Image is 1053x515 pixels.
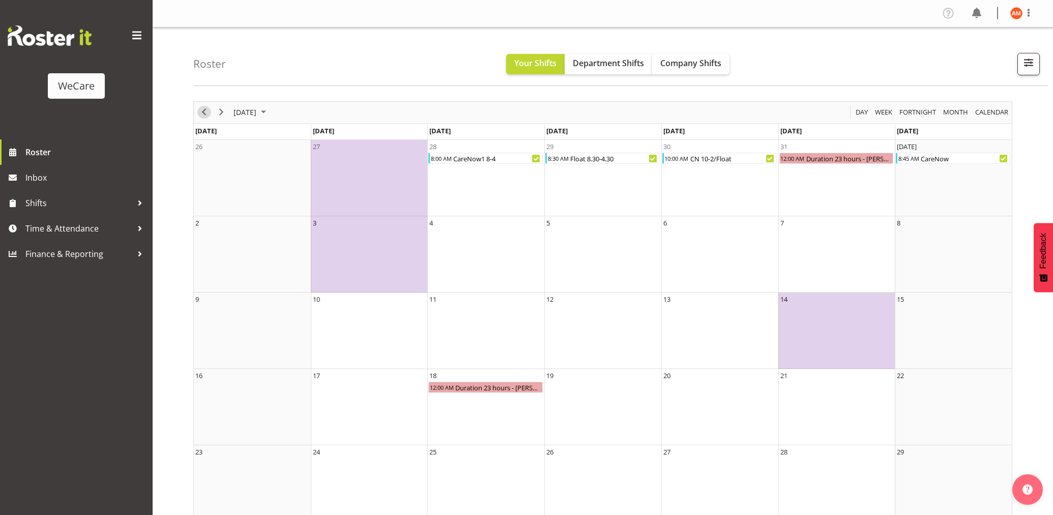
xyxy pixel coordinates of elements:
div: CareNow1 8-4 Begin From Tuesday, October 28, 2025 at 8:00:00 AM GMT+13:00 Ends At Tuesday, Octobe... [428,153,543,164]
div: Duration 23 hours - Ashley Mendoza Begin From Tuesday, November 18, 2025 at 12:00:00 AM GMT+13:00... [428,382,543,393]
td: Friday, November 14, 2025 [778,293,895,369]
div: 25 [429,447,436,457]
div: 10 [313,294,320,304]
div: 27 [313,141,320,152]
button: Feedback - Show survey [1034,223,1053,292]
span: Week [874,106,893,119]
span: Roster [25,145,148,160]
div: 5 [546,218,550,228]
span: Feedback [1039,233,1048,269]
td: Friday, November 21, 2025 [778,369,895,445]
div: 13 [663,294,670,304]
td: Tuesday, October 28, 2025 [427,140,544,216]
td: Sunday, November 9, 2025 [194,293,311,369]
div: 26 [546,447,553,457]
div: Duration 23 hours - [PERSON_NAME] [454,382,542,392]
td: Wednesday, November 19, 2025 [544,369,661,445]
span: calendar [974,106,1009,119]
span: Finance & Reporting [25,246,132,262]
div: 29 [897,447,904,457]
span: Inbox [25,170,148,185]
div: 28 [429,141,436,152]
div: 2 [195,218,199,228]
td: Sunday, November 2, 2025 [194,216,311,293]
td: Wednesday, November 12, 2025 [544,293,661,369]
div: 15 [897,294,904,304]
div: 18 [429,370,436,381]
h4: Roster [193,58,226,70]
div: 12:00 AM [429,382,454,392]
div: 7 [780,218,784,228]
div: 16 [195,370,202,381]
div: Duration 23 hours - [PERSON_NAME] [805,153,893,163]
span: Department Shifts [573,58,644,69]
div: 28 [780,447,787,457]
span: Day [855,106,869,119]
button: Department Shifts [565,54,652,74]
div: 31 [780,141,787,152]
div: CareNow1 8-4 [452,153,542,163]
div: CN 10-2/Float [689,153,776,163]
div: 10:00 AM [664,153,689,163]
td: Thursday, October 30, 2025 [661,140,778,216]
td: Monday, November 17, 2025 [311,369,428,445]
span: Company Shifts [660,58,721,69]
div: 14 [780,294,787,304]
button: Timeline Day [854,106,870,119]
div: 19 [546,370,553,381]
div: 29 [546,141,553,152]
div: 8 [897,218,900,228]
div: 4 [429,218,433,228]
div: 20 [663,370,670,381]
div: 27 [663,447,670,457]
div: [DATE] [897,141,917,152]
button: Company Shifts [652,54,729,74]
td: Tuesday, November 11, 2025 [427,293,544,369]
td: Thursday, November 20, 2025 [661,369,778,445]
button: Timeline Month [942,106,970,119]
button: Previous [197,106,211,119]
button: Next [215,106,228,119]
span: [DATE] [195,126,217,135]
div: previous period [195,102,213,123]
div: CareNow Begin From Saturday, November 1, 2025 at 8:45:00 AM GMT+13:00 Ends At Saturday, November ... [896,153,1010,164]
button: Timeline Week [873,106,894,119]
button: Month [974,106,1010,119]
td: Monday, October 27, 2025 [311,140,428,216]
td: Saturday, November 15, 2025 [895,293,1012,369]
img: help-xxl-2.png [1022,484,1033,495]
div: 8:30 AM [547,153,569,163]
span: Your Shifts [514,58,557,69]
span: Fortnight [898,106,937,119]
div: 9 [195,294,199,304]
button: Filter Shifts [1017,53,1040,75]
div: 6 [663,218,667,228]
div: 17 [313,370,320,381]
div: November 2025 [230,102,272,123]
td: Saturday, November 8, 2025 [895,216,1012,293]
td: Wednesday, November 5, 2025 [544,216,661,293]
span: [DATE] [546,126,568,135]
td: Tuesday, November 4, 2025 [427,216,544,293]
td: Saturday, November 22, 2025 [895,369,1012,445]
td: Thursday, November 13, 2025 [661,293,778,369]
div: 8:45 AM [897,153,920,163]
div: 21 [780,370,787,381]
button: November 2025 [232,106,271,119]
span: [DATE] [429,126,451,135]
td: Friday, October 31, 2025 [778,140,895,216]
div: Duration 23 hours - Ashley Mendoza Begin From Friday, October 31, 2025 at 12:00:00 AM GMT+13:00 E... [779,153,894,164]
td: Monday, November 3, 2025 [311,216,428,293]
img: ashley-mendoza11508.jpg [1010,7,1022,19]
div: 8:00 AM [430,153,452,163]
button: Fortnight [898,106,938,119]
button: Your Shifts [506,54,565,74]
div: 23 [195,447,202,457]
div: CN 10-2/Float Begin From Thursday, October 30, 2025 at 10:00:00 AM GMT+13:00 Ends At Thursday, Oc... [662,153,777,164]
td: Monday, November 10, 2025 [311,293,428,369]
div: 22 [897,370,904,381]
div: 24 [313,447,320,457]
div: 26 [195,141,202,152]
span: [DATE] [232,106,257,119]
div: 12:00 AM [780,153,805,163]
